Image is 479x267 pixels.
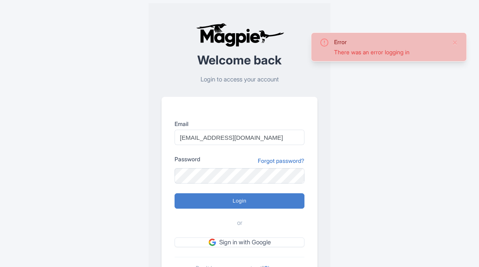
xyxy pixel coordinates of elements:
[175,130,304,145] input: you@example.com
[334,48,445,56] div: There was an error logging in
[209,239,216,246] img: google.svg
[452,38,458,47] button: Close
[175,193,304,209] input: Login
[258,156,304,165] a: Forgot password?
[334,38,445,46] div: Error
[175,155,200,163] label: Password
[162,53,317,67] h2: Welcome back
[175,237,304,248] a: Sign in with Google
[194,23,285,47] img: logo-ab69f6fb50320c5b225c76a69d11143b.png
[175,120,304,128] label: Email
[237,218,242,228] span: or
[162,75,317,84] p: Login to access your account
